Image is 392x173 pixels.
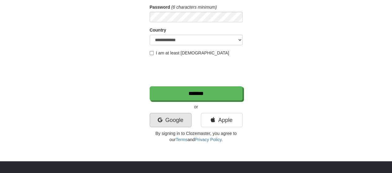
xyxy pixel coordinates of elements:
iframe: reCAPTCHA [150,59,244,83]
p: or [150,104,243,110]
label: Country [150,27,166,33]
p: By signing in to Clozemaster, you agree to our and . [150,130,243,143]
em: (6 characters minimum) [171,5,217,10]
input: I am at least [DEMOGRAPHIC_DATA] [150,51,154,55]
a: Privacy Policy [195,137,221,142]
a: Terms [176,137,187,142]
label: I am at least [DEMOGRAPHIC_DATA] [150,50,229,56]
label: Password [150,4,170,10]
a: Apple [201,113,243,127]
a: Google [150,113,192,127]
